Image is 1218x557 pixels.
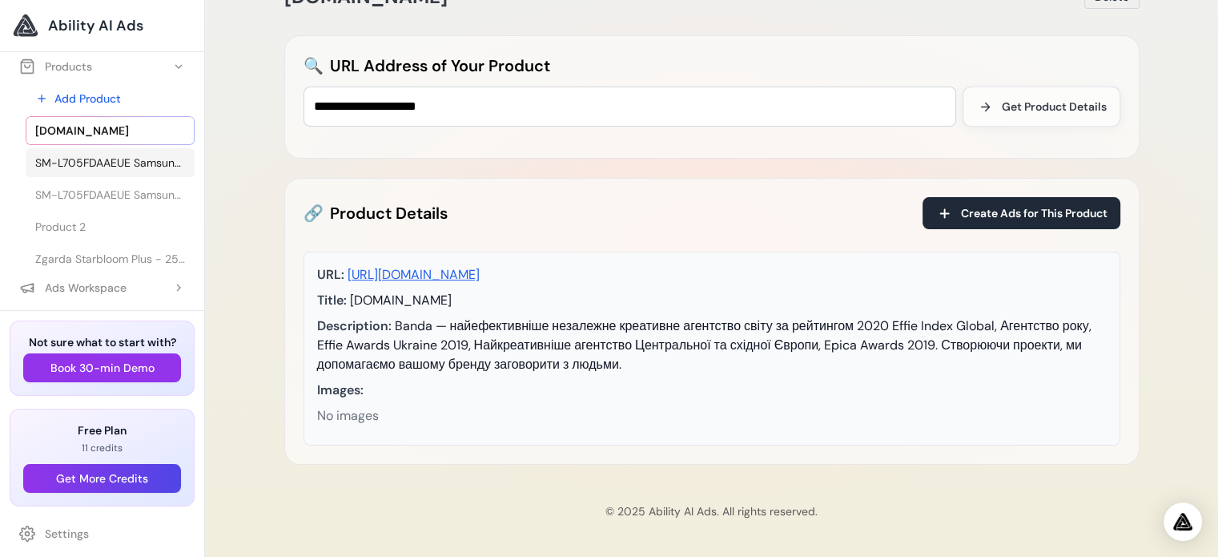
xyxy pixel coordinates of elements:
[317,406,379,426] span: No images
[35,187,185,203] span: SM-L705FDAAEUE Samsung Galaxy Watch Ultra 3.81 cm (1.5") AMOLED 47 mm Digital 480 x 480 pixels To...
[13,13,191,38] a: Ability AI Ads
[35,155,185,171] span: SM-L705FDAAEUE Samsung Galaxy Watch Ultra 3.81 cm (1.5") AMOLED 47 mm Digital 480 x 480 pixels To...
[303,200,448,226] h2: Product Details
[23,442,181,454] p: 11 credits
[26,84,195,113] a: Add Product
[19,280,127,296] div: Ads Workspace
[26,212,195,241] a: Product 2
[963,87,1120,127] button: Get Product Details
[218,503,1205,519] p: © 2025 Ability AI Ads. All rights reserved.
[317,381,364,398] span: Images:
[23,422,181,438] h3: Free Plan
[303,54,324,77] span: 🔍
[23,334,181,350] h3: Not sure what to start with?
[26,244,195,273] a: Zgarda Starbloom Plus - 25cm
[19,59,92,75] div: Products
[35,251,185,267] span: Zgarda Starbloom Plus - 25cm
[10,52,195,81] button: Products
[48,14,143,37] span: Ability AI Ads
[35,219,86,235] span: Product 2
[961,205,1107,221] span: Create Ads for This Product
[317,266,344,283] span: URL:
[10,519,195,548] a: Settings
[26,116,195,145] a: [DOMAIN_NAME]
[317,317,392,334] span: Description:
[23,464,181,493] button: Get More Credits
[35,123,129,139] span: [DOMAIN_NAME]
[303,200,324,226] span: 🔗
[303,54,1120,77] h2: URL Address of Your Product
[26,180,195,209] a: SM-L705FDAAEUE Samsung Galaxy Watch Ultra 3.81 cm (1.5") AMOLED 47 mm Digital 480 x 480 pixels To...
[10,273,195,302] button: Ads Workspace
[923,197,1120,229] button: Create Ads for This Product
[317,292,347,309] span: Title:
[317,317,1091,373] span: Banda — найефективніше незалежне креативне агентство світу за рейтингом 2020 Effie Index Global, ...
[1002,99,1107,115] span: Get Product Details
[348,266,480,283] a: [URL][DOMAIN_NAME]
[26,148,195,177] a: SM-L705FDAAEUE Samsung Galaxy Watch Ultra 3.81 cm (1.5") AMOLED 47 mm Digital 480 x 480 pixels To...
[350,292,452,309] span: [DOMAIN_NAME]
[1164,503,1202,541] div: Open Intercom Messenger
[23,353,181,382] button: Book 30-min Demo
